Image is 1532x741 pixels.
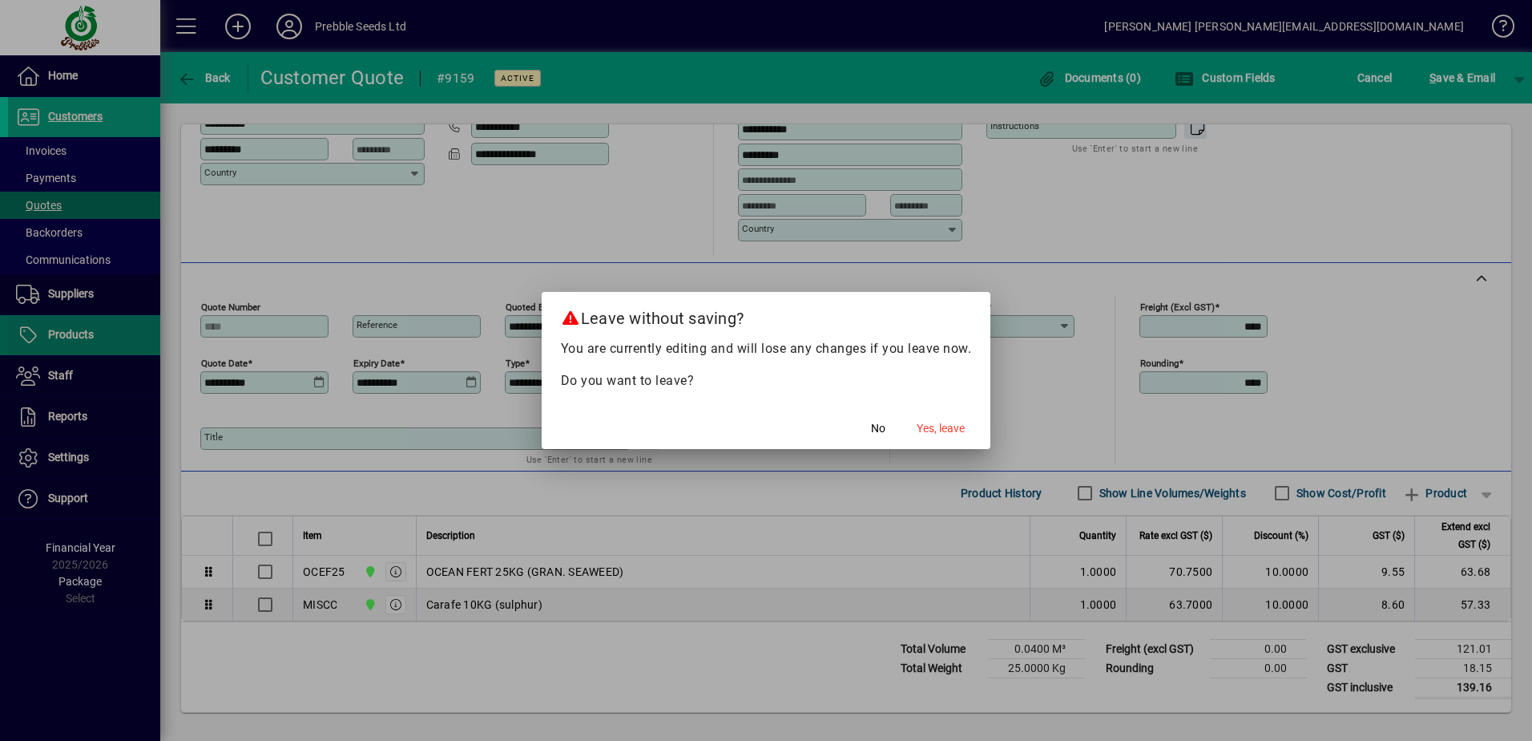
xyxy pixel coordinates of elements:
span: Yes, leave [917,420,965,437]
p: Do you want to leave? [561,371,972,391]
h2: Leave without saving? [542,292,991,338]
button: No [853,414,904,443]
p: You are currently editing and will lose any changes if you leave now. [561,339,972,358]
button: Yes, leave [910,414,971,443]
span: No [871,420,885,437]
